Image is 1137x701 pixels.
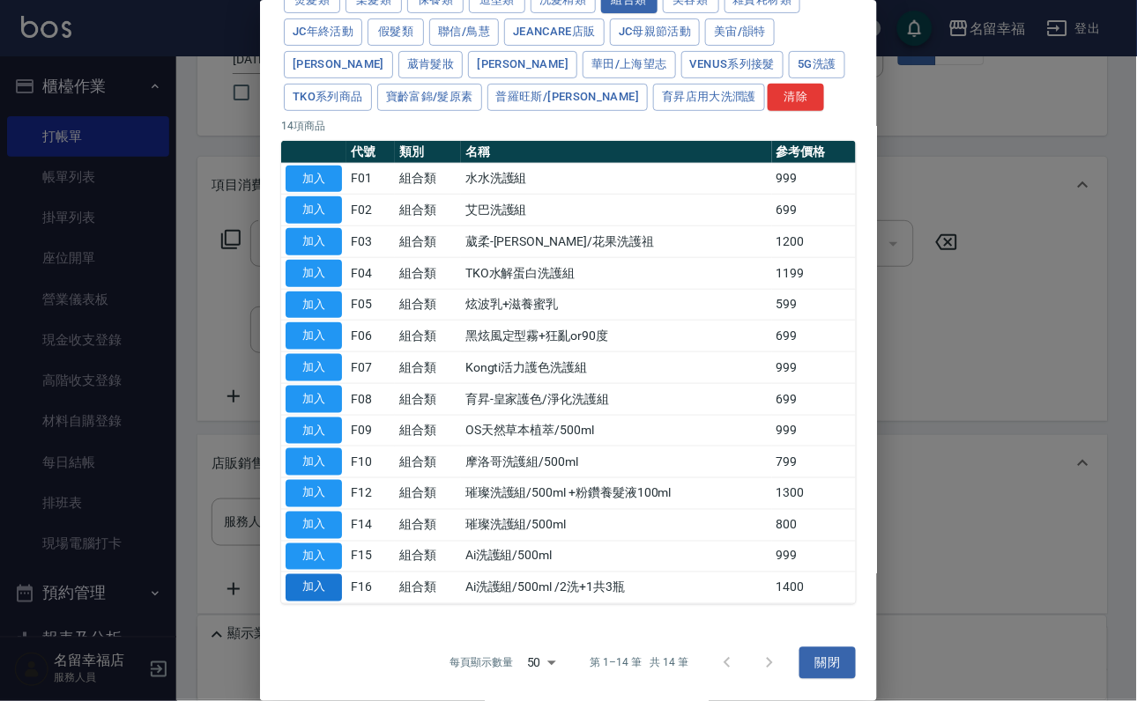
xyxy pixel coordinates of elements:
[395,141,461,164] th: 類別
[468,51,577,78] button: [PERSON_NAME]
[346,572,395,604] td: F16
[286,512,342,539] button: 加入
[772,163,856,195] td: 999
[284,18,362,46] button: JC年終活動
[461,509,772,541] td: 璀璨洗護組/500ml
[346,321,395,352] td: F06
[286,291,342,319] button: 加入
[591,655,688,671] p: 第 1–14 筆 共 14 筆
[772,509,856,541] td: 800
[772,446,856,478] td: 799
[772,321,856,352] td: 699
[286,386,342,413] button: 加入
[461,257,772,289] td: TKO水解蛋白洗護組
[429,18,499,46] button: 聯信/鳥慧
[395,541,461,572] td: 組合類
[395,572,461,604] td: 組合類
[286,322,342,350] button: 加入
[772,141,856,164] th: 參考價格
[346,163,395,195] td: F01
[461,141,772,164] th: 名稱
[346,383,395,415] td: F08
[286,480,342,507] button: 加入
[395,352,461,384] td: 組合類
[768,84,824,111] button: 清除
[395,226,461,258] td: 組合類
[368,18,424,46] button: 假髮類
[772,478,856,510] td: 1300
[346,541,395,572] td: F15
[284,51,393,78] button: [PERSON_NAME]
[281,118,856,134] p: 14 項商品
[461,195,772,226] td: 艾巴洗護組
[284,84,372,111] button: TKO系列商品
[504,18,605,46] button: JeanCare店販
[286,417,342,445] button: 加入
[395,163,461,195] td: 組合類
[461,383,772,415] td: 育昇-皇家護色/淨化洗護組
[286,166,342,193] button: 加入
[461,478,772,510] td: 璀璨洗護組/500ml +粉鑽養髮液100ml
[377,84,482,111] button: 寶齡富錦/髮原素
[346,257,395,289] td: F04
[286,543,342,571] button: 加入
[346,352,395,384] td: F07
[772,226,856,258] td: 1200
[286,228,342,255] button: 加入
[461,321,772,352] td: 黑炫風定型霧+狂亂or90度
[789,51,845,78] button: 5G洗護
[346,195,395,226] td: F02
[395,446,461,478] td: 組合類
[583,51,676,78] button: 華田/上海望志
[772,541,856,572] td: 999
[799,647,856,680] button: 關閉
[487,84,649,111] button: 普羅旺斯/[PERSON_NAME]
[395,415,461,446] td: 組合類
[520,639,562,687] div: 50
[461,415,772,446] td: OS天然草本植萃/500ml
[286,448,342,476] button: 加入
[346,289,395,321] td: F05
[286,196,342,224] button: 加入
[461,163,772,195] td: 水水洗護組
[461,446,772,478] td: 摩洛哥洗護組/500ml
[653,84,765,111] button: 育昇店用大洗潤護
[772,289,856,321] td: 599
[705,18,775,46] button: 美宙/韻特
[395,383,461,415] td: 組合類
[398,51,464,78] button: 葳肯髮妝
[286,260,342,287] button: 加入
[610,18,701,46] button: JC母親節活動
[395,195,461,226] td: 組合類
[681,51,784,78] button: Venus系列接髮
[395,509,461,541] td: 組合類
[461,572,772,604] td: Ai洗護組/500ml /2洗+1共3瓶
[395,257,461,289] td: 組合類
[346,141,395,164] th: 代號
[346,446,395,478] td: F10
[286,574,342,601] button: 加入
[346,415,395,446] td: F09
[772,383,856,415] td: 699
[772,352,856,384] td: 999
[450,655,513,671] p: 每頁顯示數量
[772,195,856,226] td: 699
[461,289,772,321] td: 炫波乳+滋養蜜乳
[461,541,772,572] td: Ai洗護組/500ml
[461,226,772,258] td: 葳柔-[PERSON_NAME]/花果洗護祖
[772,257,856,289] td: 1199
[772,415,856,446] td: 999
[395,478,461,510] td: 組合類
[286,354,342,381] button: 加入
[461,352,772,384] td: Kongti活力護色洗護組
[395,321,461,352] td: 組合類
[346,226,395,258] td: F03
[346,478,395,510] td: F12
[346,509,395,541] td: F14
[395,289,461,321] td: 組合類
[772,572,856,604] td: 1400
